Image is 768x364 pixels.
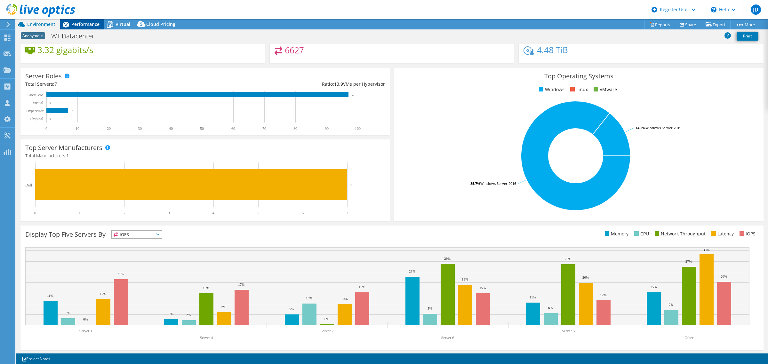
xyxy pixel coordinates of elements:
h4: Total Manufacturers: [25,152,385,159]
text: 6% [548,306,553,310]
text: 29% [565,257,571,261]
a: Reports [644,20,675,29]
text: 27% [685,259,692,263]
h4: 4.48 TiB [537,46,568,53]
text: 0 [50,101,51,104]
text: 0 [34,211,36,215]
span: Environment [27,21,55,27]
text: 50 [200,126,204,131]
a: Print [737,32,758,41]
text: Server 2 [321,329,333,333]
li: Windows [537,86,564,93]
li: Latency [710,230,734,237]
text: 5% [289,307,294,311]
li: Memory [603,230,628,237]
text: 5% [428,306,432,310]
text: 21% [117,272,124,276]
text: 7 [346,211,348,215]
text: 100 [355,126,361,131]
h4: 6627 [285,47,304,54]
text: 11% [530,295,536,299]
text: 0 [50,117,51,120]
text: 30 [138,126,142,131]
h1: WT Datacenter [48,33,104,40]
span: IOPS [112,231,162,238]
text: 0% [83,317,88,321]
text: 17% [238,282,244,286]
div: Total Servers: [25,81,205,88]
text: Hypervisor [26,109,44,113]
text: 15% [479,286,486,290]
text: Physical [30,117,43,121]
svg: \n [711,7,716,12]
text: 0% [324,317,329,321]
text: 15% [203,286,209,290]
text: 90 [325,126,329,131]
li: Linux [569,86,588,93]
text: 12% [600,293,606,297]
text: 80 [293,126,297,131]
text: Virtual [33,101,44,105]
text: Dell [25,183,32,187]
h3: Server Roles [25,73,62,80]
text: Server 4 [200,336,213,340]
text: Guest VM [28,93,44,97]
text: 70 [262,126,266,131]
li: CPU [633,230,649,237]
text: 7 [350,183,352,187]
li: Network Throughput [653,230,706,237]
text: 33% [703,248,709,252]
a: Project Notes [17,355,55,363]
text: Other [684,336,693,340]
tspan: 85.7% [470,181,480,186]
span: 13.9 [334,81,343,87]
text: 3% [169,312,173,316]
text: 7 [71,109,73,112]
span: 7 [54,81,57,87]
text: 20% [721,274,727,278]
text: 3 [168,211,170,215]
text: 19% [462,277,468,281]
text: 12% [100,292,106,296]
text: 5 [257,211,259,215]
a: More [730,20,760,29]
text: Server 1 [79,329,92,333]
text: 6% [221,305,226,309]
text: 15% [359,285,365,289]
tspan: Windows Server 2016 [480,181,516,186]
text: 4 [212,211,214,215]
text: 10 [76,126,79,131]
span: Cloud Pricing [146,21,175,27]
span: JD [751,4,761,15]
text: Server 6 [441,336,454,340]
text: 2% [186,313,191,317]
h3: Top Operating Systems [399,73,759,80]
text: 3% [66,311,70,315]
span: Virtual [116,21,130,27]
text: 20 [107,126,111,131]
div: Ratio: VMs per Hypervisor [205,81,385,88]
text: 23% [409,269,415,273]
text: 2 [124,211,125,215]
text: 97 [352,93,355,96]
span: Anonymous [21,32,45,39]
li: IOPS [738,230,756,237]
text: 10% [306,296,312,300]
span: Performance [71,21,100,27]
text: 7% [669,303,674,306]
text: 20% [582,275,589,279]
span: 1 [66,153,69,159]
text: 10% [341,297,348,301]
text: 1 [79,211,81,215]
h4: 3.32 gigabits/s [37,46,93,53]
a: Export [701,20,731,29]
li: VMware [592,86,617,93]
tspan: 14.3% [636,125,645,130]
text: 0 [45,126,47,131]
text: 6 [302,211,304,215]
text: 15% [650,285,657,289]
text: 60 [231,126,235,131]
a: Share [675,20,701,29]
tspan: Windows Server 2019 [645,125,681,130]
text: Server 5 [562,329,575,333]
